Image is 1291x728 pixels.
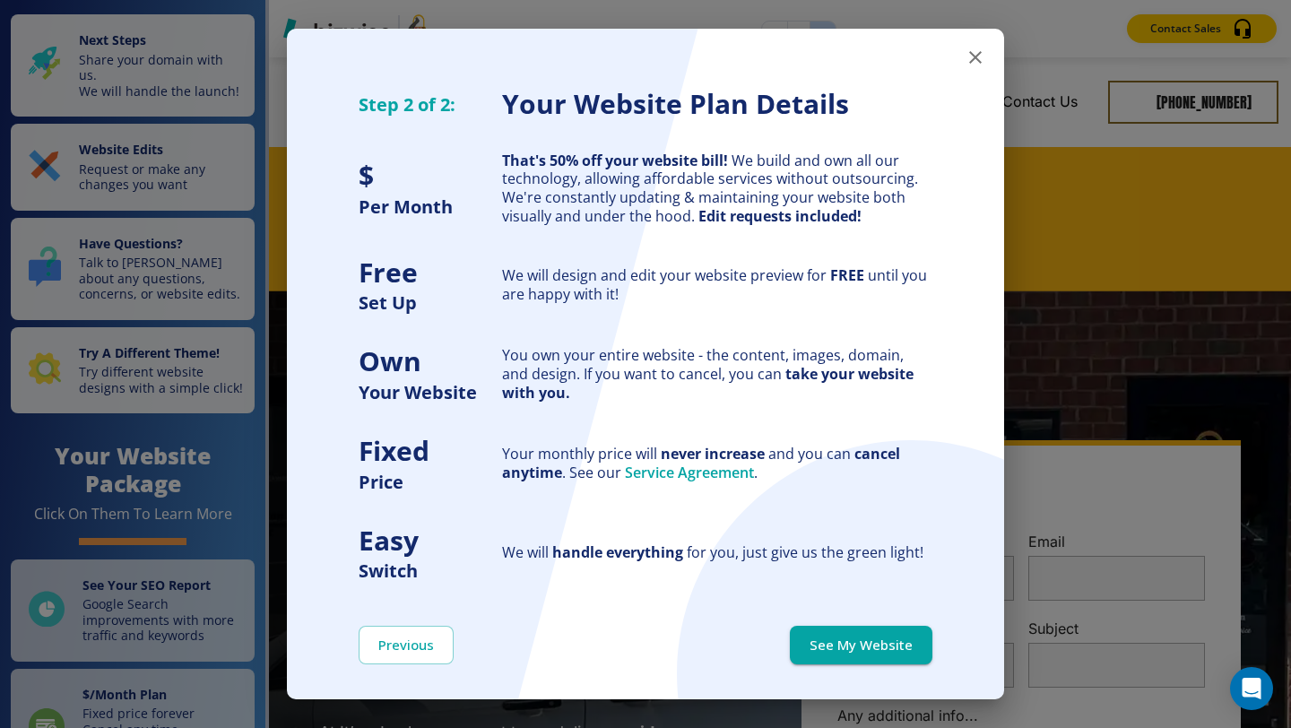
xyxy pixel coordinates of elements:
[359,380,502,404] h5: Your Website
[625,463,754,482] a: Service Agreement
[502,445,932,482] div: Your monthly price will and you can . See our .
[359,522,419,559] strong: Easy
[359,432,429,469] strong: Fixed
[359,92,502,117] h5: Step 2 of 2:
[698,206,862,226] strong: Edit requests included!
[661,444,765,464] strong: never increase
[502,266,932,304] div: We will design and edit your website preview for until you are happy with it!
[359,195,502,219] h5: Per Month
[502,346,932,402] div: You own your entire website - the content, images, domain, and design. If you want to cancel, you...
[502,152,932,226] div: We build and own all our technology, allowing affordable services without outsourcing. We're cons...
[359,290,502,315] h5: Set Up
[552,542,683,562] strong: handle everything
[502,444,900,482] strong: cancel anytime
[359,559,502,583] h5: Switch
[359,157,374,194] strong: $
[359,470,502,494] h5: Price
[359,626,454,663] button: Previous
[502,86,932,123] h3: Your Website Plan Details
[502,543,932,562] div: We will for you, just give us the green light!
[359,342,421,379] strong: Own
[790,626,932,663] button: See My Website
[359,254,418,290] strong: Free
[830,265,864,285] strong: FREE
[502,151,728,170] strong: That's 50% off your website bill!
[1230,667,1273,710] div: Open Intercom Messenger
[502,364,914,403] strong: take your website with you.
